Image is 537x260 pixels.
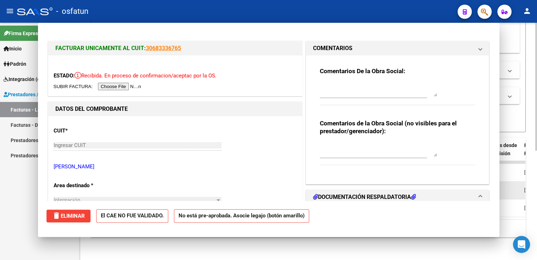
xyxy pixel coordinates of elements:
p: CUIT [54,127,127,135]
span: FACTURAR UNICAMENTE AL CUIT: [55,45,146,52]
span: ESTADO: [54,72,75,79]
h1: COMENTARIOS [313,44,352,53]
span: - osfatun [56,4,88,19]
span: Integración [54,197,80,203]
mat-icon: menu [6,7,14,15]
div: COMENTARIOS [306,55,489,184]
span: Prestadores / Proveedores [4,91,68,98]
p: [PERSON_NAME] [54,163,297,171]
p: Area destinado * [54,182,127,190]
strong: Comentarios De la Obra Social: [320,67,405,75]
datatable-header-cell: Días desde Emisión [489,138,521,169]
mat-icon: person [523,7,531,15]
span: Firma Express [4,29,40,37]
span: Integración (discapacidad) [4,75,69,83]
strong: No está pre-aprobada. Asocie legajo (botón amarillo) [174,209,309,223]
h1: DOCUMENTACIÓN RESPALDATORIA [313,193,416,201]
div: Open Intercom Messenger [513,236,530,253]
span: Padrón [4,60,26,68]
button: Eliminar [46,210,91,222]
span: Días desde Emisión [492,142,517,156]
span: Eliminar [52,213,85,219]
mat-expansion-panel-header: DOCUMENTACIÓN RESPALDATORIA [306,190,489,204]
strong: Comentarios de la Obra Social (no visibles para el prestador/gerenciador): [320,120,457,135]
mat-expansion-panel-header: COMENTARIOS [306,41,489,55]
span: Recibida. En proceso de confirmacion/aceptac por la OS. [75,72,217,79]
a: 30683336765 [146,45,181,52]
span: Inicio [4,45,22,53]
strong: El CAE NO FUE VALIDADO. [96,209,168,223]
mat-icon: delete [52,211,61,220]
strong: DATOS DEL COMPROBANTE [55,105,128,112]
